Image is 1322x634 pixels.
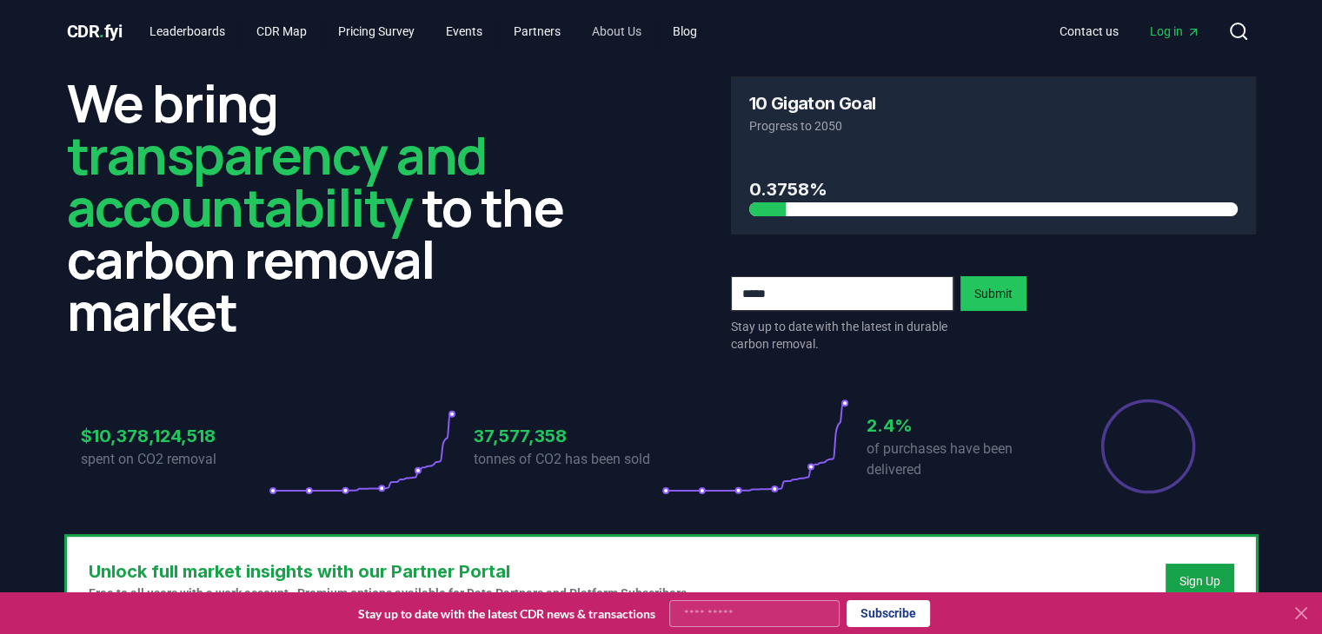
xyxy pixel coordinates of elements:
a: Partners [500,16,575,47]
a: Blog [659,16,711,47]
h3: 10 Gigaton Goal [749,95,876,112]
h2: We bring to the carbon removal market [67,76,592,337]
p: Progress to 2050 [749,117,1238,135]
h3: Unlock full market insights with our Partner Portal [89,558,690,584]
p: Free to all users with a work account. Premium options available for Data Partners and Platform S... [89,584,690,602]
h3: 0.3758% [749,176,1238,202]
a: CDR.fyi [67,19,123,43]
h3: $10,378,124,518 [81,423,269,449]
p: Stay up to date with the latest in durable carbon removal. [731,318,953,353]
span: . [99,21,104,42]
button: Sign Up [1166,564,1234,598]
a: Sign Up [1179,572,1220,590]
button: Submit [960,276,1026,311]
span: CDR fyi [67,21,123,42]
p: of purchases have been delivered [867,439,1054,480]
a: Pricing Survey [324,16,428,47]
a: About Us [578,16,655,47]
h3: 37,577,358 [474,423,661,449]
a: CDR Map [242,16,321,47]
a: Contact us [1046,16,1133,47]
nav: Main [1046,16,1214,47]
h3: 2.4% [867,413,1054,439]
span: transparency and accountability [67,119,487,242]
nav: Main [136,16,711,47]
a: Events [432,16,496,47]
span: Log in [1150,23,1200,40]
a: Leaderboards [136,16,239,47]
a: Log in [1136,16,1214,47]
div: Percentage of sales delivered [1099,398,1197,495]
p: tonnes of CO2 has been sold [474,449,661,470]
p: spent on CO2 removal [81,449,269,470]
